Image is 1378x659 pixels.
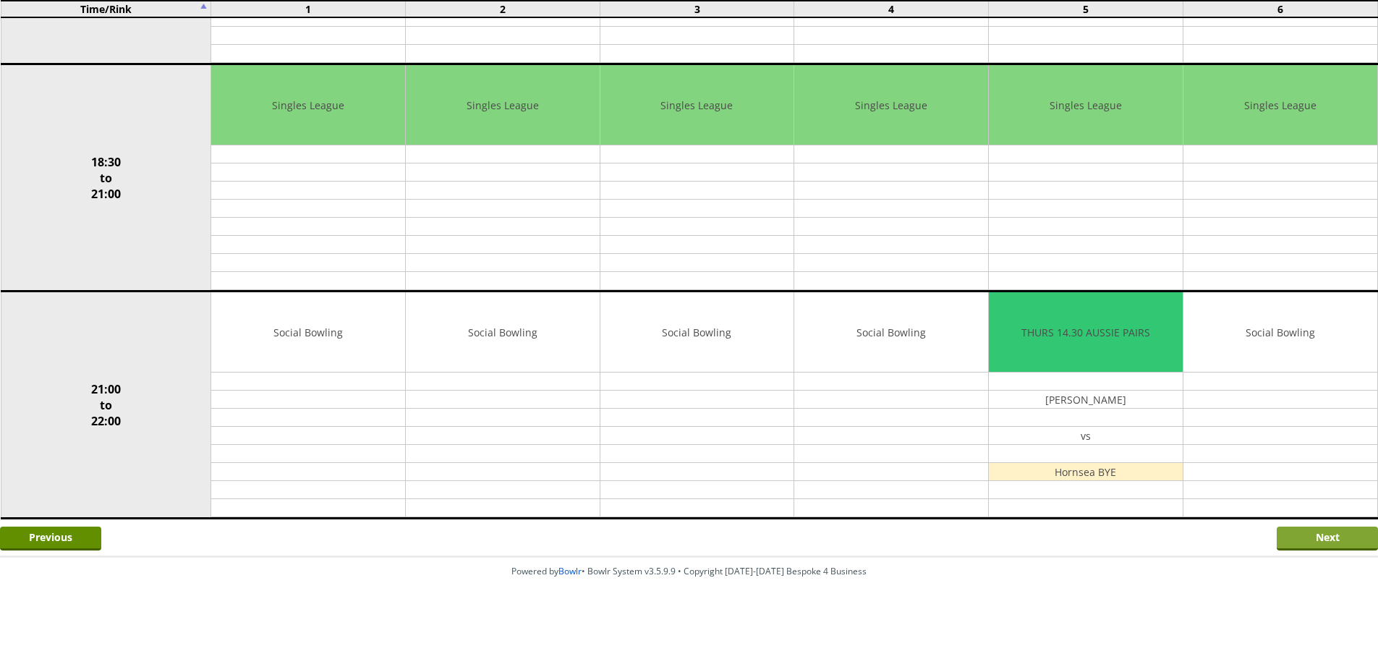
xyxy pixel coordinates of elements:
[211,65,405,145] td: Singles League
[1183,292,1377,373] td: Social Bowling
[1183,1,1377,17] td: 6
[989,427,1183,445] td: vs
[989,391,1183,409] td: [PERSON_NAME]
[406,65,600,145] td: Singles League
[794,1,989,17] td: 4
[1183,65,1377,145] td: Singles League
[211,292,405,373] td: Social Bowling
[794,65,988,145] td: Singles League
[211,1,406,17] td: 1
[1,1,211,17] td: Time/Rink
[600,1,794,17] td: 3
[989,1,1183,17] td: 5
[794,292,988,373] td: Social Bowling
[989,463,1183,481] td: Hornsea BYE
[989,292,1183,373] td: THURS 14.30 AUSSIE PAIRS
[1,292,211,519] td: 21:00 to 22:00
[600,65,794,145] td: Singles League
[405,1,600,17] td: 2
[1277,527,1378,550] input: Next
[1,64,211,292] td: 18:30 to 21:00
[989,65,1183,145] td: Singles League
[558,565,582,577] a: Bowlr
[511,565,867,577] span: Powered by • Bowlr System v3.5.9.9 • Copyright [DATE]-[DATE] Bespoke 4 Business
[406,292,600,373] td: Social Bowling
[600,292,794,373] td: Social Bowling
